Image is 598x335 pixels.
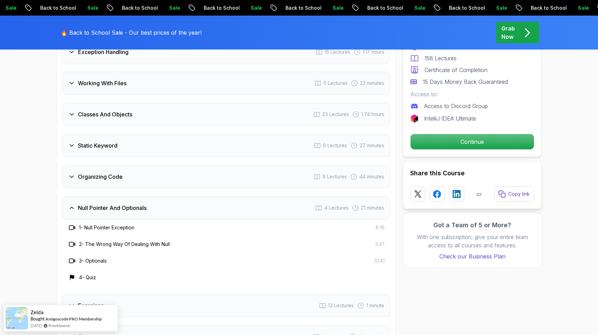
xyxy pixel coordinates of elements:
[62,134,390,157] button: Static Keyword6 Lectures 27 minutes
[324,5,346,11] p: Sale
[62,196,390,219] button: Null Pointer And Optionals4 Lectures 21 minutes
[322,111,349,118] span: 23 Lectures
[79,224,134,231] h3: 1 - Null Pointer Exception
[410,252,534,261] a: Check our Business Plan
[410,114,419,123] img: jetbrains logo
[358,5,405,11] p: Back to School
[405,5,428,11] p: Sale
[61,28,202,37] p: 🔥 Back to School Sale - Our best prices of the year!
[363,49,384,55] span: 1.17 hours
[424,66,487,74] p: Certificate of Completion
[31,5,78,11] p: Back to School
[79,274,96,281] h3: 4 - Quiz
[487,5,509,11] p: Sale
[78,141,117,150] h3: Static Keyword
[323,142,347,149] span: 6 Lectures
[324,80,348,87] span: 5 Lectures
[62,41,390,63] button: Exception Handling15 Lectures 1.17 hours
[30,323,42,328] span: [DATE]
[328,302,354,309] span: 13 Lectures
[324,204,349,211] span: 4 Lectures
[62,72,390,95] button: Working With Files5 Lectures 23 minutes
[79,257,107,264] h3: 3 - Optionals
[195,5,242,11] p: Back to School
[113,5,160,11] p: Back to School
[79,241,170,248] h3: 2 - The Wrong Way Of Dealing With Null
[522,5,569,11] p: Back to School
[410,220,534,230] h3: Got a Team of 5 or More?
[62,294,390,317] button: Exercises13 Lectures 1 minute
[375,241,385,248] span: 3:47
[325,49,350,55] span: 15 Lectures
[360,80,384,87] span: 23 minutes
[78,204,147,212] h3: Null Pointer And Optionals
[361,204,384,211] span: 21 minutes
[78,173,123,181] h3: Organizing Code
[376,224,385,231] span: 6:16
[361,111,384,118] span: 1.74 hours
[476,190,482,198] p: or
[49,323,70,328] a: ProveSource
[323,173,347,180] span: 9 Lectures
[494,186,534,202] button: Copy link
[360,142,384,149] span: 27 minutes
[62,103,390,126] button: Classes And Objects23 Lectures 1.74 hours
[30,316,45,321] span: Bought
[78,110,132,118] h3: Classes And Objects
[411,134,534,149] p: Continue
[440,5,487,11] p: Back to School
[30,309,44,315] span: Zelda
[423,78,508,86] p: 15 Days Money Back Guaranteed
[508,191,530,197] p: Copy link
[62,165,390,188] button: Organizing Code9 Lectures 44 minutes
[276,5,324,11] p: Back to School
[410,90,534,98] p: Access to:
[366,302,384,309] span: 1 minute
[6,307,28,329] img: provesource social proof notification image
[359,173,384,180] span: 44 minutes
[160,5,182,11] p: Sale
[501,24,515,41] p: Grab Now
[242,5,264,11] p: Sale
[410,134,534,150] button: Continue
[569,5,591,11] p: Sale
[424,114,476,123] p: IntelliJ IDEA Ultimate
[424,102,488,110] p: Access to Discord Group
[410,168,534,178] h2: Share this Course
[374,257,385,264] span: 10:41
[45,316,102,321] a: Amigoscode PRO Membership
[78,79,126,87] h3: Working With Files
[78,5,100,11] p: Sale
[78,48,129,56] h3: Exception Handling
[78,301,104,310] h3: Exercises
[410,233,534,249] p: With one subscription, give your entire team access to all courses and features.
[424,54,457,62] p: 158 Lectures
